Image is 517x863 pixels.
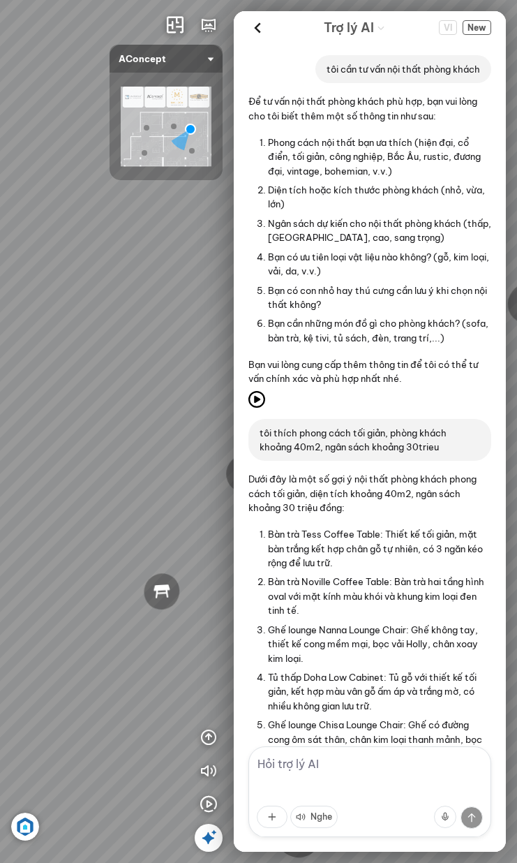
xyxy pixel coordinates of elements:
li: Ngân sách dự kiến cho nội thất phòng khách (thấp, [GEOGRAPHIC_DATA], cao, sang trọng) [268,214,491,247]
img: AConcept_CTMHTJT2R6E4.png [121,87,211,166]
li: Ghế lounge Nanna Lounge Chair: Ghế không tay, thiết kế cong mềm mại, bọc vải Holly, chân xoay kim... [268,620,491,667]
li: Tủ thấp Doha Low Cabinet: Tủ gỗ với thiết kế tối giản, kết hợp màu vân gỗ ấm áp và trắng mờ, có n... [268,668,491,716]
p: tôi cần tư vấn nội thất phòng khách [327,62,480,76]
li: Phong cách nội thất bạn ưa thích (hiện đại, cổ điển, tối giản, công nghiệp, Bắc Âu, rustic, đương... [268,133,491,180]
li: Diện tích hoặc kích thước phòng khách (nhỏ, vừa, lớn) [268,181,491,214]
button: New Chat [463,20,491,35]
span: Trợ lý AI [324,18,374,38]
p: Bạn vui lòng cung cấp thêm thông tin để tôi có thể tư vấn chính xác và phù hợp nhất nhé. [248,357,491,386]
button: Change language [439,20,457,35]
p: Để tư vấn nội thất phòng khách phù hợp, bạn vui lòng cho tôi biết thêm một số thông tin như sau: [248,94,491,123]
p: tôi thích phong cách tối giản, phòng khách khoảng 40m2, ngân sách khoảng 30trieu [260,426,480,455]
span: AConcept [119,45,213,73]
button: Nghe [290,806,338,828]
li: Bàn trà Noville Coffee Table: Bàn trà hai tầng hình oval với mặt kính màu khói và khung kim loại ... [268,573,491,620]
li: Bàn trà Tess Coffee Table: Thiết kế tối giản, mặt bàn trắng kết hợp chân gỗ tự nhiên, có 3 ngăn k... [268,525,491,573]
li: Bạn có ưu tiên loại vật liệu nào không? (gỗ, kim loại, vải, da, v.v.) [268,247,491,281]
li: Bạn cần những món đồ gì cho phòng khách? (sofa, bàn trà, kệ tivi, tủ sách, đèn, trang trí,...) [268,314,491,348]
span: New [463,20,491,35]
img: Artboard_6_4x_1_F4RHW9YJWHU.jpg [11,813,39,841]
div: AI Guide options [324,17,385,38]
p: Dưới đây là một số gợi ý nội thất phòng khách phong cách tối giản, diện tích khoảng 40m2, ngân sá... [248,472,491,515]
span: VI [439,20,457,35]
li: Bạn có con nhỏ hay thú cưng cần lưu ý khi chọn nội thất không? [268,281,491,314]
li: Ghế lounge Chisa Lounge Chair: Ghế có đường cong ôm sát thân, chân kim loại thanh mảnh, bọc vải [... [268,716,491,763]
